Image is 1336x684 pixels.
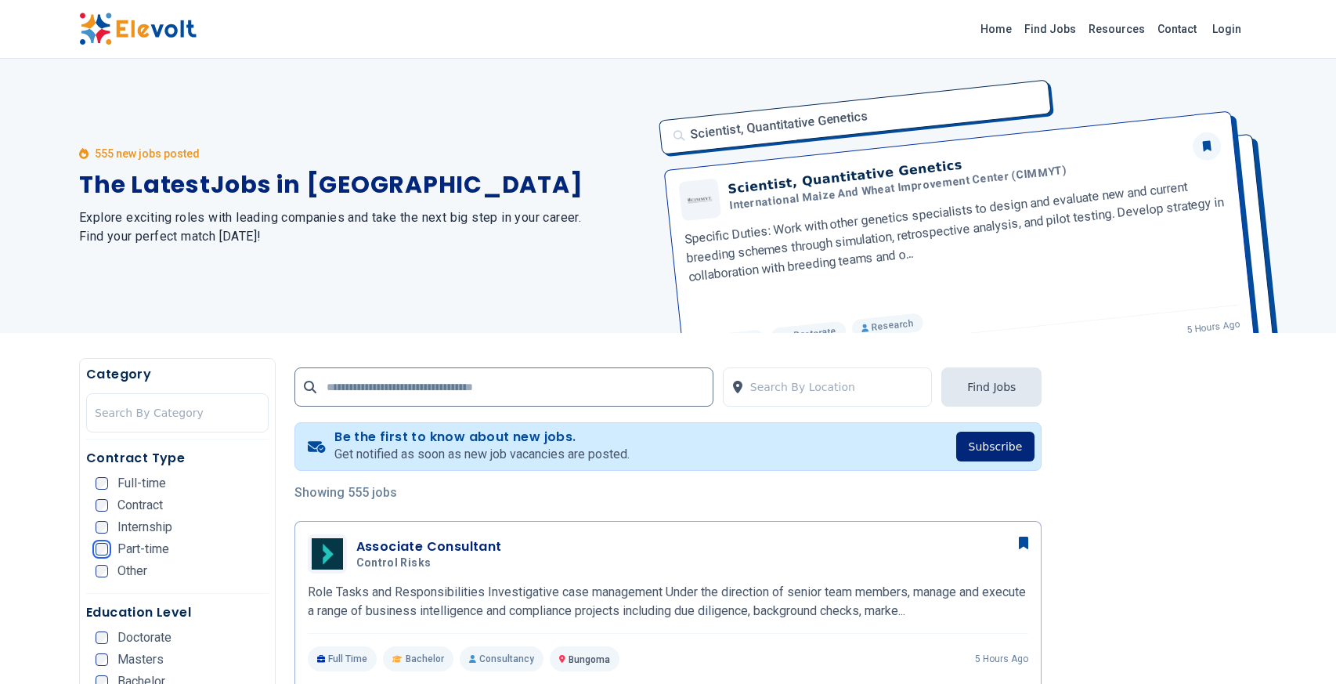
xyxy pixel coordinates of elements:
input: Full-time [96,477,108,490]
p: Get notified as soon as new job vacancies are posted. [334,445,630,464]
p: Full Time [308,646,377,671]
input: Internship [96,521,108,534]
span: Internship [117,521,172,534]
h2: Explore exciting roles with leading companies and take the next big step in your career. Find you... [79,208,649,246]
h5: Category [86,365,269,384]
button: Subscribe [956,432,1035,461]
img: Elevolt [79,13,197,45]
a: Find Jobs [1018,16,1082,42]
h5: Education Level [86,603,269,622]
span: Contract [117,499,163,512]
a: Control RisksAssociate ConsultantControl RisksRole Tasks and Responsibilities Investigative case ... [308,534,1029,671]
h3: Associate Consultant [356,537,502,556]
button: Find Jobs [941,367,1042,407]
input: Other [96,565,108,577]
input: Masters [96,653,108,666]
span: Bungoma [569,654,610,665]
span: Other [117,565,147,577]
p: 5 hours ago [975,653,1028,665]
input: Part-time [96,543,108,556]
p: 555 new jobs posted [95,146,200,161]
p: Role Tasks and Responsibilities Investigative case management Under the direction of senior team ... [308,583,1029,621]
span: Bachelor [406,653,444,665]
h1: The Latest Jobs in [GEOGRAPHIC_DATA] [79,171,649,199]
p: Consultancy [460,646,543,671]
a: Resources [1082,16,1151,42]
span: Control Risks [356,556,431,570]
input: Contract [96,499,108,512]
img: Control Risks [312,538,343,570]
h4: Be the first to know about new jobs. [334,429,630,445]
a: Home [974,16,1018,42]
span: Part-time [117,543,169,556]
p: Showing 555 jobs [294,483,1042,502]
iframe: Chat Widget [1258,609,1336,684]
span: Full-time [117,477,166,490]
span: Doctorate [117,632,172,644]
h5: Contract Type [86,449,269,468]
span: Masters [117,653,164,666]
a: Contact [1151,16,1203,42]
a: Login [1203,13,1251,45]
input: Doctorate [96,632,108,644]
